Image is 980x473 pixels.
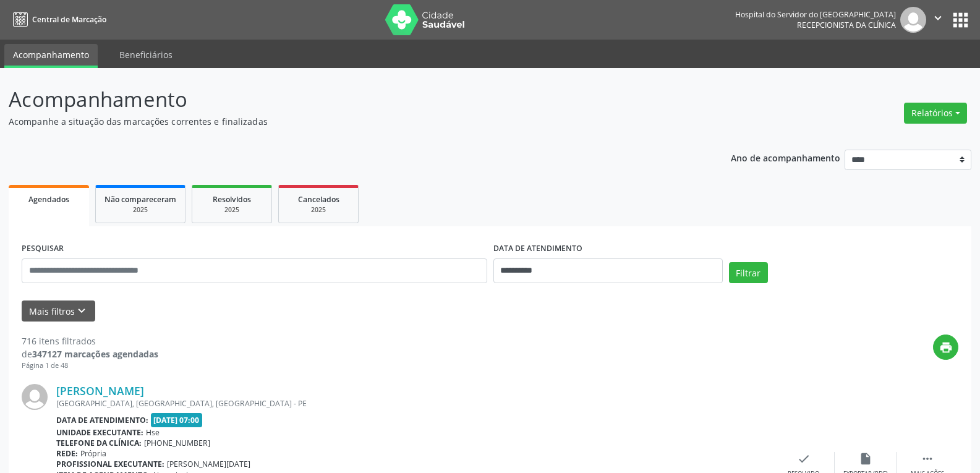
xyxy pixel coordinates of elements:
b: Telefone da clínica: [56,438,142,448]
span: Própria [80,448,106,459]
p: Acompanhe a situação das marcações correntes e finalizadas [9,115,683,128]
span: Cancelados [298,194,339,205]
span: Agendados [28,194,69,205]
button: Filtrar [729,262,768,283]
i: insert_drive_file [859,452,872,466]
div: 2025 [201,205,263,215]
a: [PERSON_NAME] [56,384,144,398]
a: Beneficiários [111,44,181,66]
div: Página 1 de 48 [22,360,158,371]
div: 2025 [288,205,349,215]
b: Profissional executante: [56,459,164,469]
a: Central de Marcação [9,9,106,30]
img: img [900,7,926,33]
label: DATA DE ATENDIMENTO [493,239,582,258]
div: Hospital do Servidor do [GEOGRAPHIC_DATA] [735,9,896,20]
i:  [921,452,934,466]
span: Central de Marcação [32,14,106,25]
span: [DATE] 07:00 [151,413,203,427]
i: check [797,452,811,466]
span: Resolvidos [213,194,251,205]
div: 2025 [104,205,176,215]
strong: 347127 marcações agendadas [32,348,158,360]
img: img [22,384,48,410]
button:  [926,7,950,33]
div: 716 itens filtrados [22,335,158,347]
p: Acompanhamento [9,84,683,115]
span: [PHONE_NUMBER] [144,438,210,448]
b: Rede: [56,448,78,459]
span: [PERSON_NAME][DATE] [167,459,250,469]
span: Não compareceram [104,194,176,205]
div: [GEOGRAPHIC_DATA], [GEOGRAPHIC_DATA], [GEOGRAPHIC_DATA] - PE [56,398,773,409]
b: Data de atendimento: [56,415,148,425]
button: Mais filtroskeyboard_arrow_down [22,300,95,322]
div: de [22,347,158,360]
button: Relatórios [904,103,967,124]
i:  [931,11,945,25]
button: print [933,335,958,360]
p: Ano de acompanhamento [731,150,840,165]
button: apps [950,9,971,31]
span: Hse [146,427,160,438]
label: PESQUISAR [22,239,64,258]
b: Unidade executante: [56,427,143,438]
i: keyboard_arrow_down [75,304,88,318]
a: Acompanhamento [4,44,98,68]
span: Recepcionista da clínica [797,20,896,30]
i: print [939,341,953,354]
